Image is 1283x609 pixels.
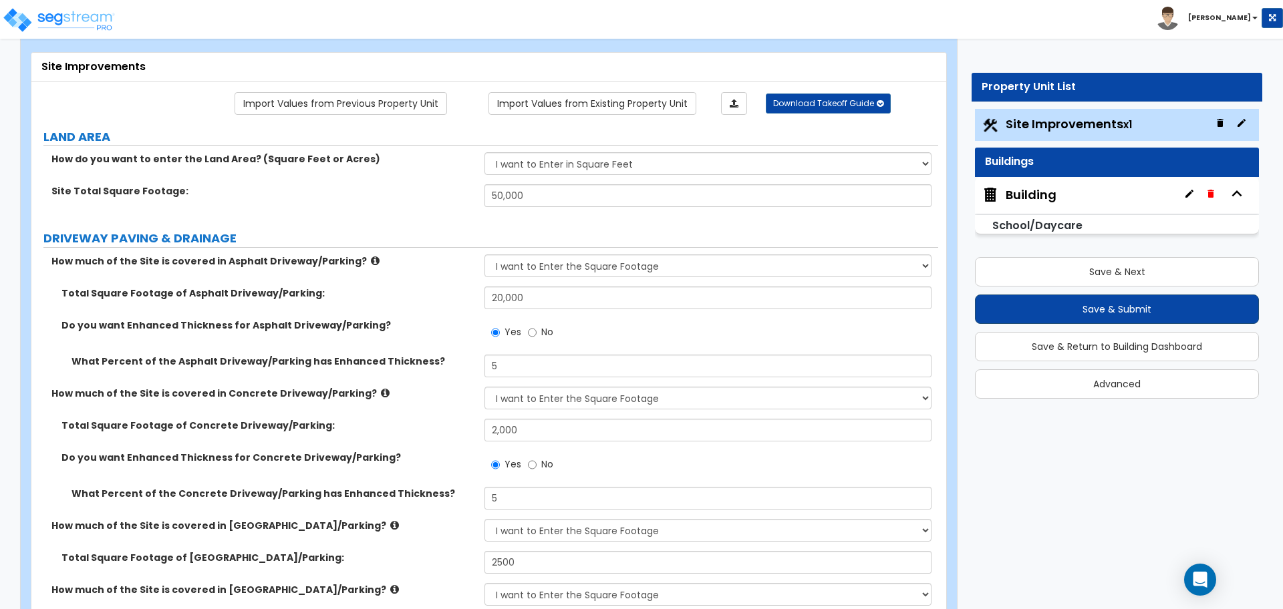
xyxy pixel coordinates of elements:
[528,457,537,472] input: No
[41,59,936,75] div: Site Improvements
[528,325,537,340] input: No
[985,154,1249,170] div: Buildings
[51,387,474,400] label: How much of the Site is covered in Concrete Driveway/Parking?
[992,218,1083,233] small: School/Daycare
[43,128,938,146] label: LAND AREA
[1123,118,1132,132] small: x1
[390,584,399,594] i: click for more info!
[541,325,553,339] span: No
[43,230,938,247] label: DRIVEWAY PAVING & DRAINAGE
[982,186,1056,204] span: Building
[975,257,1259,286] button: Save & Next
[1006,186,1056,204] div: Building
[61,451,474,464] label: Do you want Enhanced Thickness for Concrete Driveway/Parking?
[390,520,399,530] i: click for more info!
[61,319,474,332] label: Do you want Enhanced Thickness for Asphalt Driveway/Parking?
[773,97,874,109] span: Download Takeoff Guide
[61,419,474,432] label: Total Square Footage of Concrete Driveway/Parking:
[505,325,521,339] span: Yes
[51,184,474,198] label: Site Total Square Footage:
[975,332,1259,361] button: Save & Return to Building Dashboard
[491,325,500,340] input: Yes
[491,457,500,472] input: Yes
[721,92,747,115] a: Import the dynamic attributes value through Excel sheet
[2,7,116,33] img: logo_pro_r.png
[51,152,474,166] label: How do you want to enter the Land Area? (Square Feet or Acres)
[982,79,1252,95] div: Property Unit List
[72,487,474,500] label: What Percent of the Concrete Driveway/Parking has Enhanced Thickness?
[235,92,447,115] a: Import the dynamic attribute values from previous properties.
[381,388,390,398] i: click for more info!
[975,369,1259,399] button: Advanced
[51,583,474,596] label: How much of the Site is covered in [GEOGRAPHIC_DATA]/Parking?
[371,256,380,266] i: click for more info!
[72,355,474,368] label: What Percent of the Asphalt Driveway/Parking has Enhanced Thickness?
[1006,116,1132,132] span: Site Improvements
[982,117,999,134] img: Construction.png
[541,457,553,471] span: No
[61,551,474,564] label: Total Square Footage of [GEOGRAPHIC_DATA]/Parking:
[1156,7,1179,30] img: avatar.png
[505,457,521,471] span: Yes
[1184,564,1216,596] div: Open Intercom Messenger
[766,93,891,114] button: Download Takeoff Guide
[61,286,474,300] label: Total Square Footage of Asphalt Driveway/Parking:
[51,519,474,532] label: How much of the Site is covered in [GEOGRAPHIC_DATA]/Parking?
[488,92,696,115] a: Import the dynamic attribute values from existing properties.
[51,254,474,268] label: How much of the Site is covered in Asphalt Driveway/Parking?
[1188,13,1251,23] b: [PERSON_NAME]
[982,186,999,204] img: building.svg
[975,294,1259,324] button: Save & Submit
